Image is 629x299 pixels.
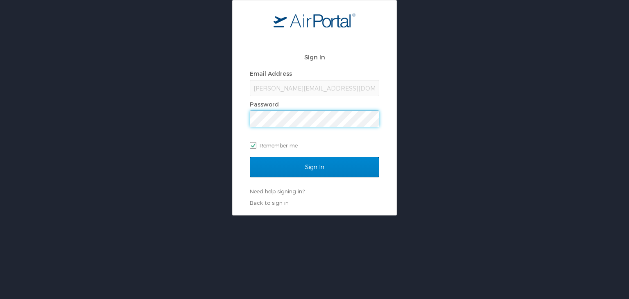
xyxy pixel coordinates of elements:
[250,139,379,152] label: Remember me
[250,52,379,62] h2: Sign In
[250,157,379,177] input: Sign In
[250,188,305,195] a: Need help signing in?
[274,13,355,27] img: logo
[250,101,279,108] label: Password
[250,70,292,77] label: Email Address
[250,199,289,206] a: Back to sign in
